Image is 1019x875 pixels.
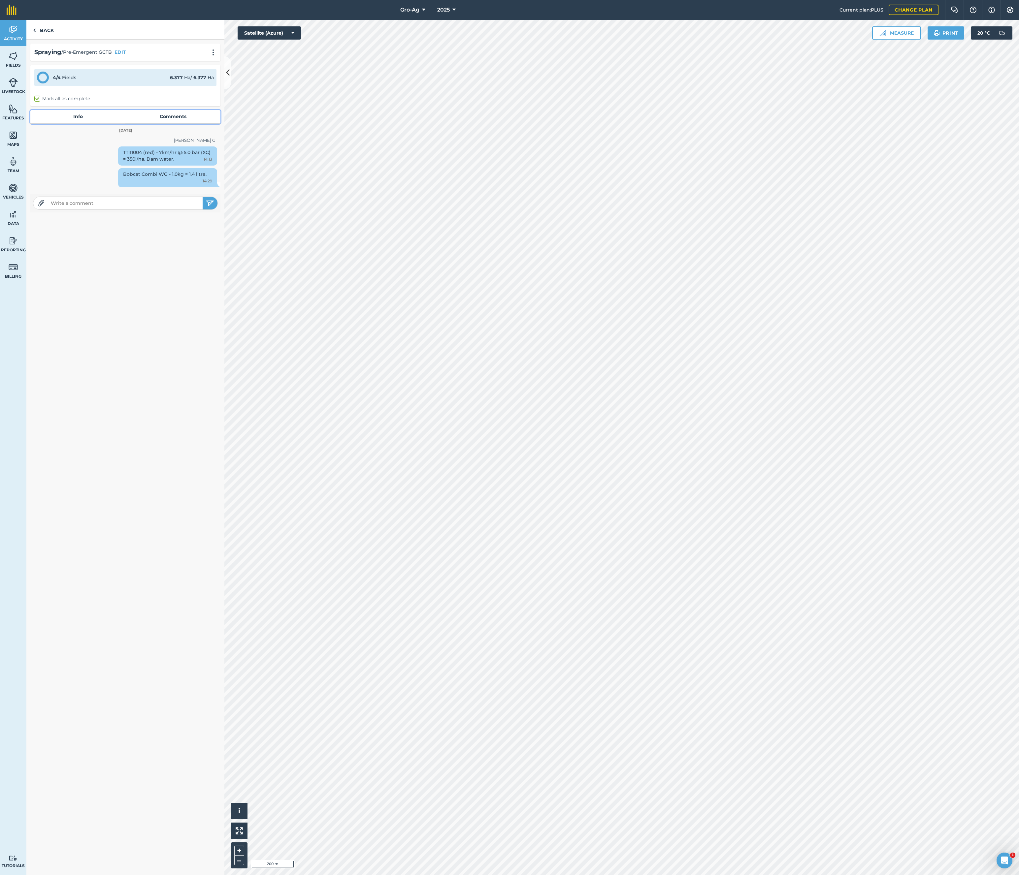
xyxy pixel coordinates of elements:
a: Back [26,20,60,39]
div: Fields [53,74,76,81]
span: / Pre-Emergent GCTB [61,48,112,56]
img: svg+xml;base64,PD94bWwgdmVyc2lvbj0iMS4wIiBlbmNvZGluZz0idXRmLTgiPz4KPCEtLSBHZW5lcmF0b3I6IEFkb2JlIE... [9,78,18,87]
img: svg+xml;base64,PHN2ZyB4bWxucz0iaHR0cDovL3d3dy53My5vcmcvMjAwMC9zdmciIHdpZHRoPSIyMCIgaGVpZ2h0PSIyNC... [209,49,217,56]
h2: Spraying [34,47,61,57]
input: Write a comment [48,199,203,208]
img: A cog icon [1006,7,1014,13]
button: EDIT [115,48,126,56]
img: Four arrows, one pointing top left, one top right, one bottom right and the last bottom left [236,827,243,834]
span: 14:13 [204,156,212,163]
div: [PERSON_NAME] G [35,137,215,144]
a: Change plan [889,5,938,15]
img: svg+xml;base64,PD94bWwgdmVyc2lvbj0iMS4wIiBlbmNvZGluZz0idXRmLTgiPz4KPCEtLSBHZW5lcmF0b3I6IEFkb2JlIE... [9,157,18,167]
a: Comments [125,110,220,123]
img: svg+xml;base64,PD94bWwgdmVyc2lvbj0iMS4wIiBlbmNvZGluZz0idXRmLTgiPz4KPCEtLSBHZW5lcmF0b3I6IEFkb2JlIE... [9,236,18,246]
button: Measure [872,26,921,40]
strong: 6.377 [170,75,183,80]
button: i [231,803,247,819]
button: 20 °C [971,26,1012,40]
img: svg+xml;base64,PD94bWwgdmVyc2lvbj0iMS4wIiBlbmNvZGluZz0idXRmLTgiPz4KPCEtLSBHZW5lcmF0b3I6IEFkb2JlIE... [9,262,18,272]
div: TTI11004 (red) - 7km/hr @ 5.0 bar (XC) = 350l/ha. Dam water. [118,146,217,166]
button: – [234,856,244,865]
img: svg+xml;base64,PHN2ZyB4bWxucz0iaHR0cDovL3d3dy53My5vcmcvMjAwMC9zdmciIHdpZHRoPSI1NiIgaGVpZ2h0PSI2MC... [9,104,18,114]
img: svg+xml;base64,PHN2ZyB4bWxucz0iaHR0cDovL3d3dy53My5vcmcvMjAwMC9zdmciIHdpZHRoPSIxOSIgaGVpZ2h0PSIyNC... [934,29,940,37]
iframe: Intercom live chat [997,853,1012,868]
img: svg+xml;base64,PHN2ZyB4bWxucz0iaHR0cDovL3d3dy53My5vcmcvMjAwMC9zdmciIHdpZHRoPSI5IiBoZWlnaHQ9IjI0Ii... [33,26,36,34]
div: [DATE] [30,128,220,134]
label: Mark all as complete [34,95,90,102]
span: Gro-Ag [400,6,419,14]
img: svg+xml;base64,PD94bWwgdmVyc2lvbj0iMS4wIiBlbmNvZGluZz0idXRmLTgiPz4KPCEtLSBHZW5lcmF0b3I6IEFkb2JlIE... [995,26,1008,40]
img: svg+xml;base64,PHN2ZyB4bWxucz0iaHR0cDovL3d3dy53My5vcmcvMjAwMC9zdmciIHdpZHRoPSIxNyIgaGVpZ2h0PSIxNy... [988,6,995,14]
img: Paperclip icon [38,200,45,206]
span: 20 ° C [977,26,990,40]
img: Ruler icon [879,30,886,36]
img: svg+xml;base64,PHN2ZyB4bWxucz0iaHR0cDovL3d3dy53My5vcmcvMjAwMC9zdmciIHdpZHRoPSIyNSIgaGVpZ2h0PSIyNC... [206,199,214,207]
span: Current plan : PLUS [839,6,883,14]
span: i [238,807,240,815]
img: svg+xml;base64,PHN2ZyB4bWxucz0iaHR0cDovL3d3dy53My5vcmcvMjAwMC9zdmciIHdpZHRoPSI1NiIgaGVpZ2h0PSI2MC... [9,51,18,61]
a: Info [30,110,125,123]
img: Two speech bubbles overlapping with the left bubble in the forefront [951,7,959,13]
div: Bobcat Combi WG - 1.0kg = 1.4 litre. [118,168,217,187]
img: svg+xml;base64,PD94bWwgdmVyc2lvbj0iMS4wIiBlbmNvZGluZz0idXRmLTgiPz4KPCEtLSBHZW5lcmF0b3I6IEFkb2JlIE... [9,25,18,35]
img: svg+xml;base64,PHN2ZyB4bWxucz0iaHR0cDovL3d3dy53My5vcmcvMjAwMC9zdmciIHdpZHRoPSI1NiIgaGVpZ2h0PSI2MC... [9,130,18,140]
button: + [234,846,244,856]
button: Satellite (Azure) [238,26,301,40]
strong: 6.377 [193,75,206,80]
img: svg+xml;base64,PD94bWwgdmVyc2lvbj0iMS4wIiBlbmNvZGluZz0idXRmLTgiPz4KPCEtLSBHZW5lcmF0b3I6IEFkb2JlIE... [9,183,18,193]
span: 14:29 [203,178,212,184]
div: Ha / Ha [170,74,214,81]
span: 1 [1010,853,1015,858]
img: A question mark icon [969,7,977,13]
span: 2025 [437,6,450,14]
img: svg+xml;base64,PD94bWwgdmVyc2lvbj0iMS4wIiBlbmNvZGluZz0idXRmLTgiPz4KPCEtLSBHZW5lcmF0b3I6IEFkb2JlIE... [9,209,18,219]
img: svg+xml;base64,PD94bWwgdmVyc2lvbj0iMS4wIiBlbmNvZGluZz0idXRmLTgiPz4KPCEtLSBHZW5lcmF0b3I6IEFkb2JlIE... [9,855,18,861]
button: Print [928,26,965,40]
img: fieldmargin Logo [7,5,16,15]
strong: 4 / 4 [53,75,61,80]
